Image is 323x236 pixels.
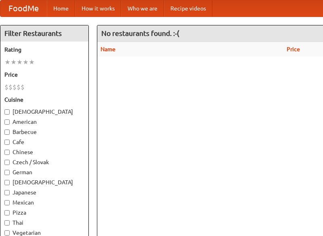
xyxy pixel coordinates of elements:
input: [DEMOGRAPHIC_DATA] [4,180,10,185]
input: [DEMOGRAPHIC_DATA] [4,109,10,115]
input: Japanese [4,190,10,195]
input: American [4,119,10,125]
label: [DEMOGRAPHIC_DATA] [4,108,84,116]
input: Thai [4,220,10,226]
li: ★ [29,58,35,67]
ng-pluralize: No restaurants found. :-( [101,29,179,37]
a: FoodMe [0,0,47,17]
li: ★ [17,58,23,67]
h5: Cuisine [4,96,84,104]
input: Chinese [4,150,10,155]
li: $ [21,83,25,92]
li: $ [13,83,17,92]
label: Cafe [4,138,84,146]
input: Czech / Slovak [4,160,10,165]
li: ★ [10,58,17,67]
a: Name [101,46,115,52]
a: How it works [75,0,121,17]
label: Mexican [4,198,84,207]
a: Who we are [121,0,164,17]
li: ★ [23,58,29,67]
h5: Rating [4,46,84,54]
input: Vegetarian [4,230,10,236]
label: Chinese [4,148,84,156]
li: $ [4,83,8,92]
label: Barbecue [4,128,84,136]
label: American [4,118,84,126]
a: Price [287,46,300,52]
li: $ [17,83,21,92]
input: Cafe [4,140,10,145]
h5: Price [4,71,84,79]
label: Thai [4,219,84,227]
li: ★ [4,58,10,67]
label: German [4,168,84,176]
label: Pizza [4,209,84,217]
label: Czech / Slovak [4,158,84,166]
input: Mexican [4,200,10,205]
h4: Filter Restaurants [0,25,88,42]
a: Recipe videos [164,0,212,17]
a: Home [47,0,75,17]
li: $ [8,83,13,92]
input: German [4,170,10,175]
input: Barbecue [4,129,10,135]
label: Japanese [4,188,84,196]
label: [DEMOGRAPHIC_DATA] [4,178,84,186]
input: Pizza [4,210,10,215]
